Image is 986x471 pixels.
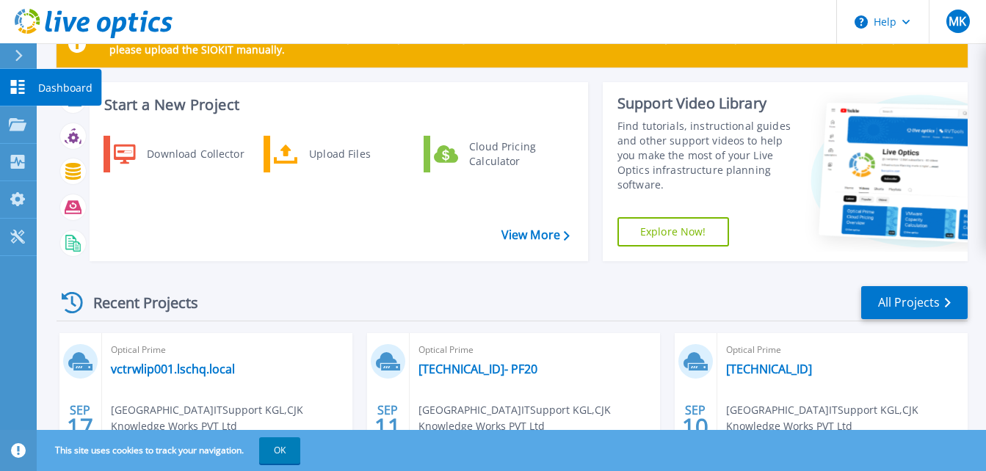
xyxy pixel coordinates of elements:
[111,402,352,434] span: [GEOGRAPHIC_DATA]ITSupport KGL , CJK Knowledge Works PVT Ltd
[109,32,956,56] p: Scheduled Maintenance [DATE][DATE]: No disruption is expected during the maintenance window. In t...
[726,426,830,442] span: [DATE] 20:21 (+05:30)
[949,15,966,27] span: MK
[40,437,300,464] span: This site uses cookies to track your navigation.
[111,426,214,442] span: [DATE] 13:19 (+00:00)
[264,136,414,172] a: Upload Files
[418,362,537,376] a: [TECHNICAL_ID]- PF20
[726,342,959,358] span: Optical Prime
[726,362,812,376] a: [TECHNICAL_ID]
[861,286,968,319] a: All Projects
[374,420,401,433] span: 11
[681,400,709,453] div: SEP 2025
[57,285,218,321] div: Recent Projects
[66,400,94,453] div: SEP 2025
[38,69,93,107] p: Dashboard
[617,119,799,192] div: Find tutorials, instructional guides and other support videos to help you make the most of your L...
[259,437,300,464] button: OK
[424,136,574,172] a: Cloud Pricing Calculator
[104,136,254,172] a: Download Collector
[682,420,708,433] span: 10
[617,94,799,113] div: Support Video Library
[418,402,660,434] span: [GEOGRAPHIC_DATA]ITSupport KGL , CJK Knowledge Works PVT Ltd
[374,400,402,453] div: SEP 2025
[111,342,344,358] span: Optical Prime
[418,342,651,358] span: Optical Prime
[139,139,250,169] div: Download Collector
[418,426,522,442] span: [DATE] 10:54 (+05:30)
[726,402,968,434] span: [GEOGRAPHIC_DATA]ITSupport KGL , CJK Knowledge Works PVT Ltd
[104,97,569,113] h3: Start a New Project
[67,420,93,433] span: 17
[111,362,235,376] a: vctrwlip001.lschq.local
[462,139,570,169] div: Cloud Pricing Calculator
[302,139,410,169] div: Upload Files
[617,217,729,247] a: Explore Now!
[501,228,570,242] a: View More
